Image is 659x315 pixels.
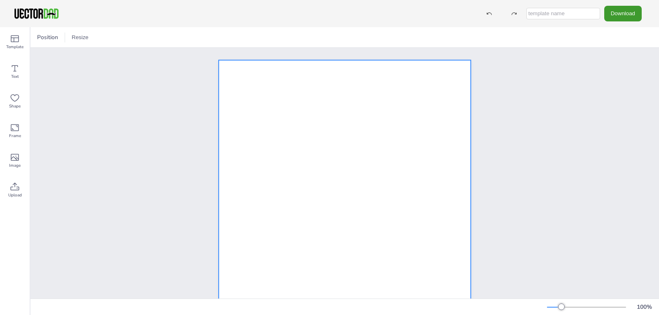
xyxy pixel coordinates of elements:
span: Upload [8,192,22,198]
div: 100 % [634,303,654,311]
input: template name [526,8,600,19]
span: Frame [9,133,21,139]
img: VectorDad-1.png [13,7,60,20]
span: Text [11,73,19,80]
span: Template [6,44,23,50]
button: Download [604,6,642,21]
button: Resize [68,31,92,44]
span: Shape [9,103,21,110]
span: Position [35,33,60,41]
span: Image [9,162,21,169]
